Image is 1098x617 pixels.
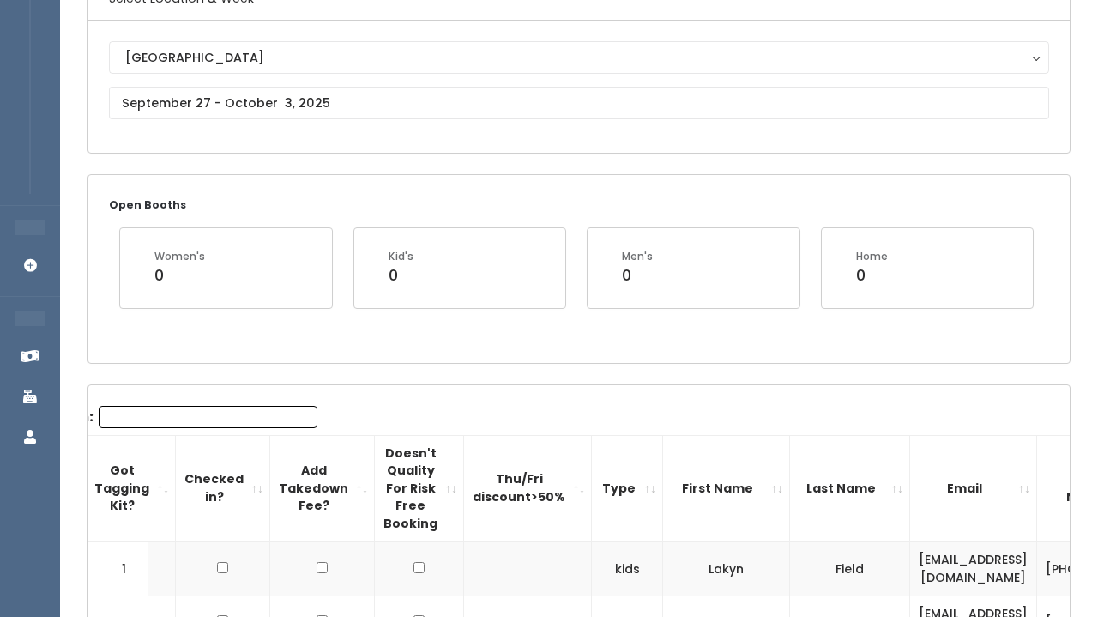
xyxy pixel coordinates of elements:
[270,435,375,541] th: Add Takedown Fee?: activate to sort column ascending
[622,249,653,264] div: Men's
[154,249,205,264] div: Women's
[109,197,186,212] small: Open Booths
[109,87,1049,119] input: September 27 - October 3, 2025
[592,435,663,541] th: Type: activate to sort column ascending
[375,435,464,541] th: Doesn't Quality For Risk Free Booking : activate to sort column ascending
[592,541,663,596] td: kids
[910,435,1037,541] th: Email: activate to sort column ascending
[622,264,653,287] div: 0
[86,435,176,541] th: Got Tagging Kit?: activate to sort column ascending
[464,435,592,541] th: Thu/Fri discount&gt;50%: activate to sort column ascending
[176,435,270,541] th: Checked in?: activate to sort column ascending
[389,264,413,287] div: 0
[154,264,205,287] div: 0
[663,435,790,541] th: First Name: activate to sort column ascending
[910,541,1037,596] td: [EMAIL_ADDRESS][DOMAIN_NAME]
[99,406,317,428] input: Search:
[663,541,790,596] td: Lakyn
[856,249,888,264] div: Home
[109,41,1049,74] button: [GEOGRAPHIC_DATA]
[790,541,910,596] td: Field
[88,541,148,596] td: 1
[36,406,317,428] label: Search:
[389,249,413,264] div: Kid's
[790,435,910,541] th: Last Name: activate to sort column ascending
[856,264,888,287] div: 0
[125,48,1033,67] div: [GEOGRAPHIC_DATA]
